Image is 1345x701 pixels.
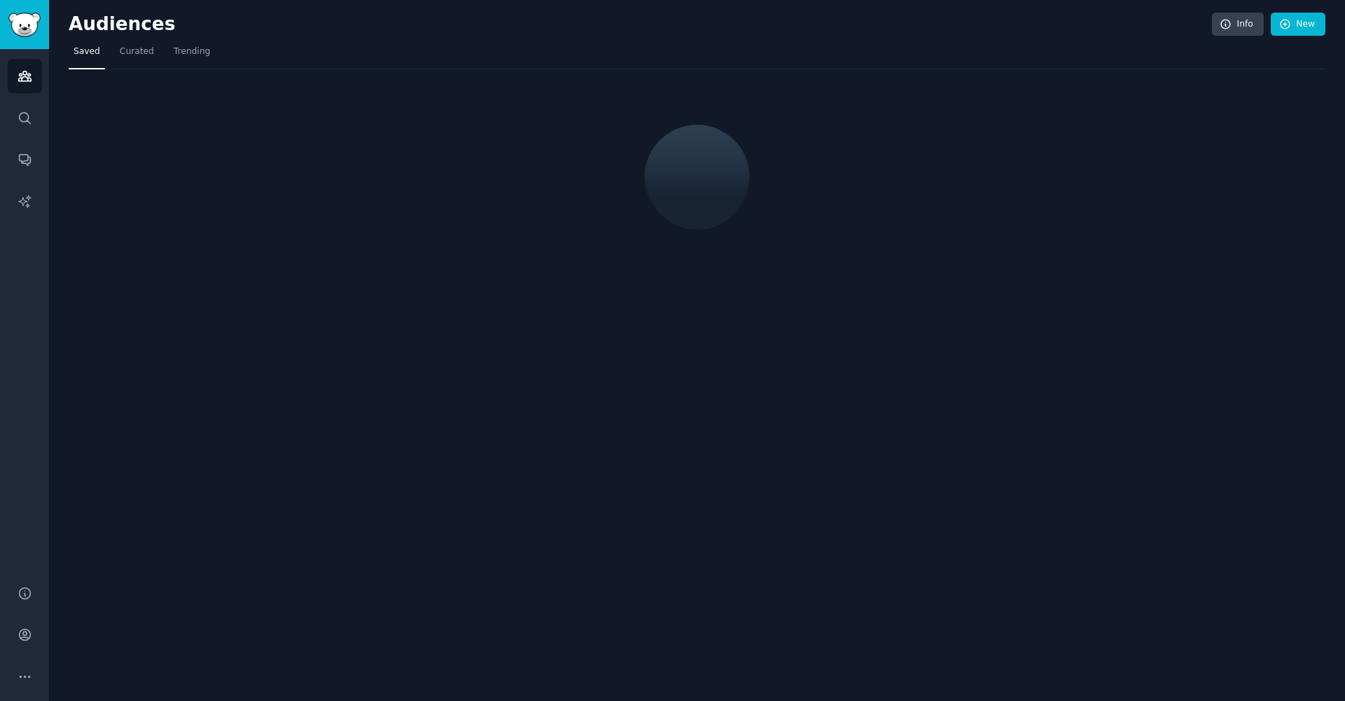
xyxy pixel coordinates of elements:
[69,13,1212,36] h2: Audiences
[169,41,215,69] a: Trending
[74,46,100,58] span: Saved
[1212,13,1264,36] a: Info
[69,41,105,69] a: Saved
[174,46,210,58] span: Trending
[115,41,159,69] a: Curated
[1271,13,1325,36] a: New
[120,46,154,58] span: Curated
[8,13,41,37] img: GummySearch logo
